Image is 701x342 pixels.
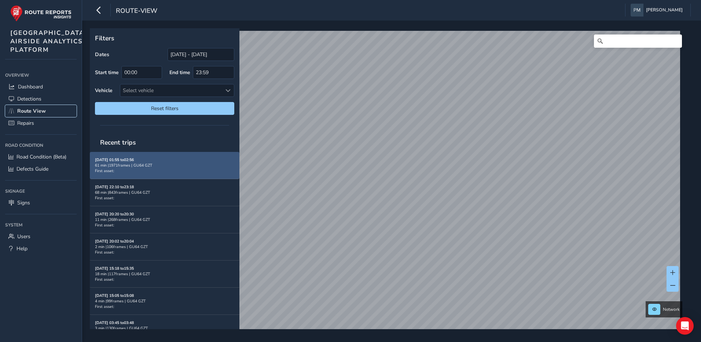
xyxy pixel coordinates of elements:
[18,83,43,90] span: Dashboard
[95,184,134,190] strong: [DATE] 22:10 to 23:18
[95,163,234,168] div: 61 min | 1971 frames | GU64 GZT
[95,320,134,325] strong: [DATE] 03:45 to 03:48
[594,34,682,48] input: Search
[120,84,222,97] div: Select vehicle
[95,293,134,298] strong: [DATE] 15:05 to 15:08
[5,93,77,105] a: Detections
[16,153,66,160] span: Road Condition (Beta)
[95,325,234,331] div: 3 min | 130 frames | GU64 GZT
[95,102,234,115] button: Reset filters
[95,133,141,152] span: Recent trips
[95,239,134,244] strong: [DATE] 20:02 to 20:04
[95,244,234,250] div: 2 min | 106 frames | GU64 GZT
[95,190,234,195] div: 68 min | 843 frames | GU64 GZT
[95,271,234,277] div: 18 min | 117 frames | GU64 GZT
[95,211,134,217] strong: [DATE] 20:20 to 20:30
[631,4,643,17] img: diamond-layout
[95,157,134,163] strong: [DATE] 01:55 to 02:56
[95,277,114,282] span: First asset:
[5,151,77,163] a: Road Condition (Beta)
[10,5,71,22] img: rr logo
[16,245,27,252] span: Help
[5,140,77,151] div: Road Condition
[95,195,114,201] span: First asset:
[5,197,77,209] a: Signs
[100,105,229,112] span: Reset filters
[95,250,114,255] span: First asset:
[17,233,30,240] span: Users
[646,4,683,17] span: [PERSON_NAME]
[17,120,34,127] span: Repairs
[5,163,77,175] a: Defects Guide
[17,108,46,114] span: Route View
[95,69,119,76] label: Start time
[95,168,114,174] span: First asset:
[10,29,87,54] span: [GEOGRAPHIC_DATA] AIRSIDE ANALYTICS PLATFORM
[95,304,114,309] span: First asset:
[16,165,48,172] span: Defects Guide
[95,266,134,271] strong: [DATE] 15:18 to 15:35
[663,306,680,312] span: Network
[5,186,77,197] div: Signage
[116,6,157,17] span: route-view
[95,33,234,43] p: Filters
[95,87,113,94] label: Vehicle
[5,219,77,230] div: System
[5,230,77,243] a: Users
[5,243,77,255] a: Help
[5,117,77,129] a: Repairs
[92,31,680,338] canvas: Map
[5,70,77,81] div: Overview
[631,4,685,17] button: [PERSON_NAME]
[676,317,694,335] div: Open Intercom Messenger
[95,51,109,58] label: Dates
[95,298,234,304] div: 4 min | 99 frames | GU64 GZT
[169,69,190,76] label: End time
[17,95,41,102] span: Detections
[95,217,234,222] div: 11 min | 268 frames | GU64 GZT
[95,222,114,228] span: First asset:
[5,105,77,117] a: Route View
[5,81,77,93] a: Dashboard
[17,199,30,206] span: Signs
